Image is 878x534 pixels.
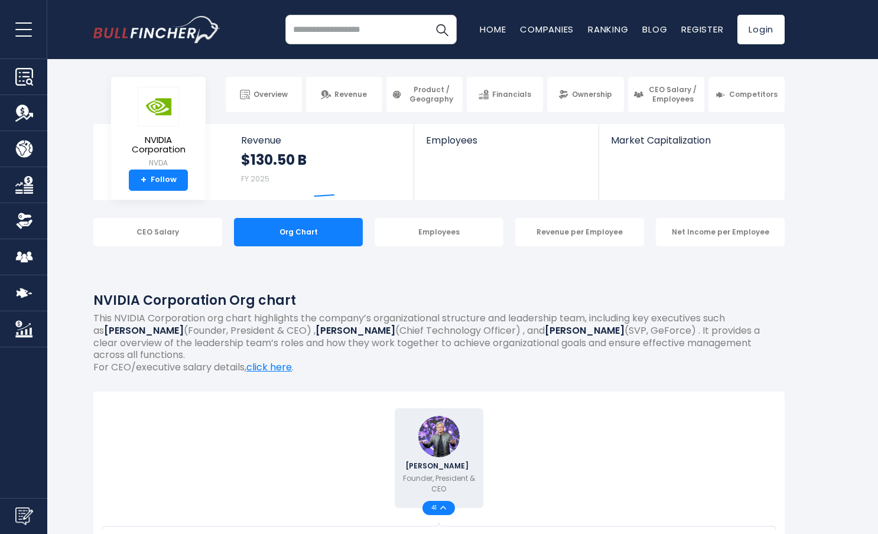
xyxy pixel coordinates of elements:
a: Companies [520,23,574,35]
a: Login [737,15,785,44]
a: Home [480,23,506,35]
a: Employees [414,124,598,166]
div: Revenue per Employee [515,218,644,246]
a: Blog [642,23,667,35]
a: Go to homepage [93,16,220,43]
strong: $130.50 B [241,151,307,169]
a: +Follow [129,170,188,191]
a: Register [681,23,723,35]
span: Overview [253,90,288,99]
span: CEO Salary / Employees [647,85,699,103]
span: Market Capitalization [611,135,772,146]
a: NVIDIA Corporation NVDA [120,86,197,170]
a: Market Capitalization [599,124,783,166]
span: NVIDIA Corporation [121,135,196,155]
a: Jensen Huang [PERSON_NAME] Founder, President & CEO 41 [395,408,483,508]
span: Product / Geography [405,85,457,103]
p: This NVIDIA Corporation org chart highlights the company’s organizational structure and leadershi... [93,312,785,362]
span: Competitors [729,90,778,99]
strong: + [141,175,147,185]
img: bullfincher logo [93,16,220,43]
span: Ownership [572,90,612,99]
img: Ownership [15,212,33,230]
div: Employees [375,218,503,246]
span: [PERSON_NAME] [405,463,472,470]
p: Founder, President & CEO [402,473,476,494]
b: [PERSON_NAME] [545,324,625,337]
span: 41 [431,505,440,511]
b: [PERSON_NAME] [104,324,184,337]
div: Org Chart [234,218,363,246]
a: Product / Geography [386,77,463,112]
span: Revenue [241,135,402,146]
div: CEO Salary [93,218,222,246]
span: Financials [492,90,531,99]
a: CEO Salary / Employees [628,77,704,112]
span: Revenue [334,90,367,99]
img: Jensen Huang [418,416,460,457]
small: FY 2025 [241,174,269,184]
a: Ranking [588,23,628,35]
h1: NVIDIA Corporation Org chart [93,291,785,310]
a: Financials [467,77,543,112]
a: Competitors [708,77,785,112]
a: Revenue $130.50 B FY 2025 [229,124,414,200]
a: Ownership [547,77,623,112]
div: Net Income per Employee [656,218,785,246]
a: click here [246,360,292,374]
a: Revenue [306,77,382,112]
a: Overview [226,77,302,112]
b: [PERSON_NAME] [316,324,395,337]
p: For CEO/executive salary details, . [93,362,785,374]
small: NVDA [121,158,196,168]
button: Search [427,15,457,44]
span: Employees [426,135,586,146]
